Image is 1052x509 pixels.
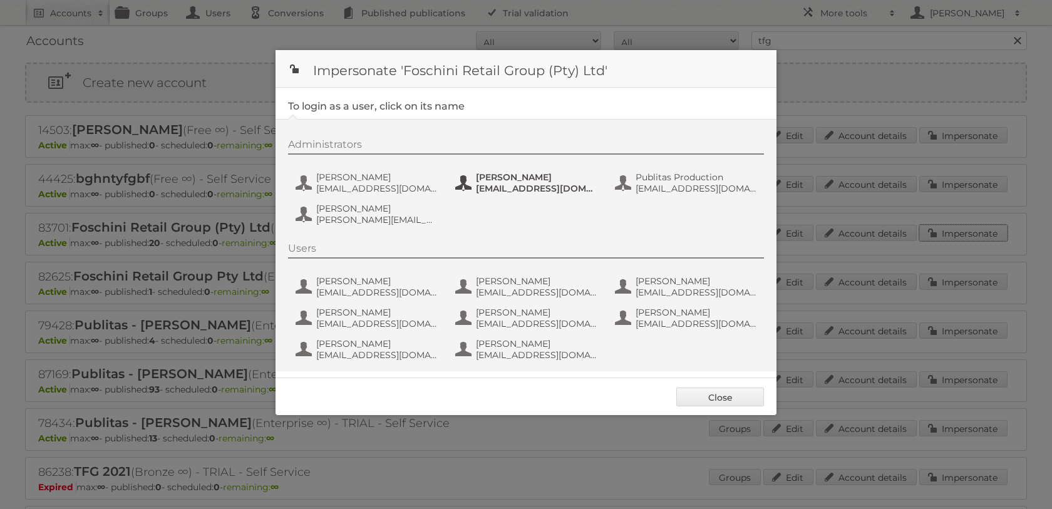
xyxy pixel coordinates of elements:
[454,337,601,362] button: [PERSON_NAME] [EMAIL_ADDRESS][DOMAIN_NAME]
[294,337,441,362] button: [PERSON_NAME] [EMAIL_ADDRESS][DOMAIN_NAME]
[636,307,757,318] span: [PERSON_NAME]
[636,172,757,183] span: Publitas Production
[454,306,601,331] button: [PERSON_NAME] [EMAIL_ADDRESS][DOMAIN_NAME]
[316,275,438,287] span: [PERSON_NAME]
[476,172,597,183] span: [PERSON_NAME]
[476,275,597,287] span: [PERSON_NAME]
[316,349,438,361] span: [EMAIL_ADDRESS][DOMAIN_NAME]
[316,287,438,298] span: [EMAIL_ADDRESS][DOMAIN_NAME]
[476,349,597,361] span: [EMAIL_ADDRESS][DOMAIN_NAME]
[316,183,438,194] span: [EMAIL_ADDRESS][DOMAIN_NAME]
[476,338,597,349] span: [PERSON_NAME]
[316,203,438,214] span: [PERSON_NAME]
[316,307,438,318] span: [PERSON_NAME]
[276,50,776,88] h1: Impersonate 'Foschini Retail Group (Pty) Ltd'
[294,274,441,299] button: [PERSON_NAME] [EMAIL_ADDRESS][DOMAIN_NAME]
[316,214,438,225] span: [PERSON_NAME][EMAIL_ADDRESS][DOMAIN_NAME]
[288,242,764,259] div: Users
[454,170,601,195] button: [PERSON_NAME] [EMAIL_ADDRESS][DOMAIN_NAME]
[294,202,441,227] button: [PERSON_NAME] [PERSON_NAME][EMAIL_ADDRESS][DOMAIN_NAME]
[316,172,438,183] span: [PERSON_NAME]
[294,170,441,195] button: [PERSON_NAME] [EMAIL_ADDRESS][DOMAIN_NAME]
[476,183,597,194] span: [EMAIL_ADDRESS][DOMAIN_NAME]
[316,318,438,329] span: [EMAIL_ADDRESS][DOMAIN_NAME]
[636,275,757,287] span: [PERSON_NAME]
[294,306,441,331] button: [PERSON_NAME] [EMAIL_ADDRESS][DOMAIN_NAME]
[614,306,761,331] button: [PERSON_NAME] [EMAIL_ADDRESS][DOMAIN_NAME]
[288,100,465,112] legend: To login as a user, click on its name
[676,388,764,406] a: Close
[636,183,757,194] span: [EMAIL_ADDRESS][DOMAIN_NAME]
[288,138,764,155] div: Administrators
[636,287,757,298] span: [EMAIL_ADDRESS][DOMAIN_NAME]
[476,307,597,318] span: [PERSON_NAME]
[454,274,601,299] button: [PERSON_NAME] [EMAIL_ADDRESS][DOMAIN_NAME]
[316,338,438,349] span: [PERSON_NAME]
[476,318,597,329] span: [EMAIL_ADDRESS][DOMAIN_NAME]
[614,170,761,195] button: Publitas Production [EMAIL_ADDRESS][DOMAIN_NAME]
[636,318,757,329] span: [EMAIL_ADDRESS][DOMAIN_NAME]
[476,287,597,298] span: [EMAIL_ADDRESS][DOMAIN_NAME]
[614,274,761,299] button: [PERSON_NAME] [EMAIL_ADDRESS][DOMAIN_NAME]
